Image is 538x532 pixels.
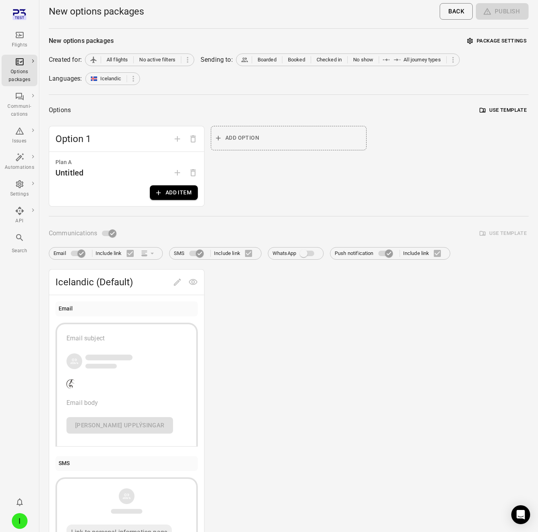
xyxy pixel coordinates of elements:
span: Booked [288,56,305,64]
a: Options packages [2,55,37,86]
span: Delete option [185,135,201,142]
label: Push notification [335,246,396,261]
div: Languages: [49,74,82,83]
span: Boarded [258,56,276,64]
span: Communications [49,228,97,239]
div: Automations [5,164,34,172]
div: Settings [5,190,34,198]
label: WhatsApp [273,246,319,261]
a: Issues [2,124,37,148]
div: Plan A [55,158,198,167]
button: Notifications [12,494,28,510]
h1: New options packages [49,5,144,18]
div: BoardedBookedChecked inNo showAll journey types [236,54,460,66]
span: No active filters [139,56,175,64]
a: Flights [2,28,37,52]
button: Back [440,3,473,20]
div: Icelandic [85,72,140,85]
span: Option 1 [55,133,170,145]
span: All flights [107,56,128,64]
button: Iris [9,510,31,532]
a: Automations [2,150,37,174]
div: API [5,217,34,225]
div: Options [49,105,71,116]
span: Icelandic [100,75,121,83]
span: Edit [170,278,185,285]
span: All journey types [403,56,441,64]
span: Icelandic (Default) [55,276,170,288]
div: Communi-cations [5,103,34,118]
span: Add plan [170,169,185,176]
label: Include link [96,245,138,262]
div: New options packages [49,36,114,46]
a: Communi-cations [2,89,37,121]
button: Package settings [465,35,529,47]
div: Open Intercom Messenger [511,505,530,524]
label: SMS [174,246,207,261]
div: Created for: [49,55,82,65]
span: Options need to have at least one plan [185,169,201,176]
span: No show [353,56,373,64]
div: Untitled [55,166,83,179]
label: Email [53,246,89,261]
div: Search [5,247,34,255]
button: Use template [478,104,529,116]
div: Issues [5,137,34,145]
label: Include link [403,245,446,262]
div: Email [59,305,73,313]
span: Add option [170,135,185,142]
div: Sending to: [201,55,233,65]
span: Checked in [317,56,342,64]
div: SMS [59,459,70,468]
label: Include link [214,245,257,262]
div: I [12,513,28,529]
span: Preview [185,278,201,285]
a: API [2,204,37,227]
a: Settings [2,177,37,201]
div: Flights [5,41,34,49]
div: All flightsNo active filters [85,54,194,66]
div: Options packages [5,68,34,84]
button: Add item [150,185,198,200]
button: Search [2,231,37,257]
